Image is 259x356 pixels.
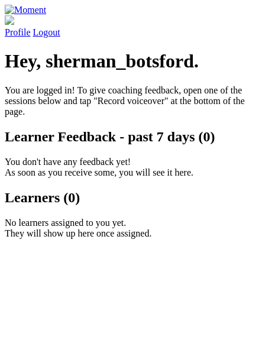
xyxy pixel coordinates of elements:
[5,218,254,239] p: No learners assigned to you yet. They will show up here once assigned.
[5,129,254,145] h2: Learner Feedback - past 7 days (0)
[5,5,46,15] img: Moment
[33,27,60,37] a: Logout
[5,190,254,206] h2: Learners (0)
[5,15,254,37] a: Profile
[5,15,14,25] img: default_avatar-b4e2223d03051bc43aaaccfb402a43260a3f17acc7fafc1603fdf008d6cba3c9.png
[5,85,254,117] p: You are logged in! To give coaching feedback, open one of the sessions below and tap "Record voic...
[5,157,254,178] p: You don't have any feedback yet! As soon as you receive some, you will see it here.
[5,50,254,72] h1: Hey, sherman_botsford.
